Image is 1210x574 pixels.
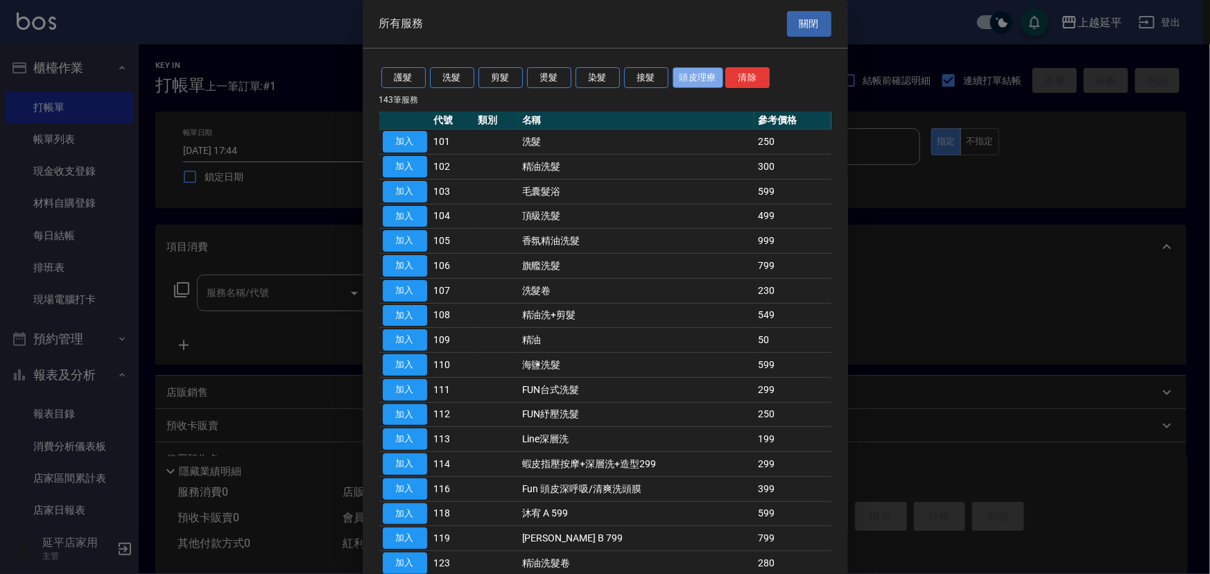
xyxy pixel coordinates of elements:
button: 加入 [383,206,427,227]
td: 109 [431,328,475,353]
td: 107 [431,278,475,303]
button: 加入 [383,553,427,574]
td: 118 [431,501,475,526]
td: FUN紓壓洗髮 [519,402,755,427]
td: 蝦皮指壓按摩+深層洗+造型299 [519,452,755,477]
td: 112 [431,402,475,427]
th: 名稱 [519,112,755,130]
button: 加入 [383,156,427,177]
td: 119 [431,526,475,551]
td: 199 [754,427,831,452]
button: 加入 [383,131,427,153]
td: 299 [754,452,831,477]
button: 加入 [383,329,427,351]
button: 關閉 [787,11,831,37]
th: 類別 [474,112,519,130]
td: 999 [754,229,831,254]
button: 接髮 [624,67,668,89]
button: 加入 [383,478,427,500]
button: 加入 [383,404,427,426]
td: 沐宥 A 599 [519,501,755,526]
button: 加入 [383,181,427,202]
td: 101 [431,130,475,155]
td: 海鹽洗髮 [519,353,755,378]
td: Line深層洗 [519,427,755,452]
td: 精油洗+剪髮 [519,303,755,328]
button: 加入 [383,354,427,376]
td: 599 [754,179,831,204]
button: 染髮 [576,67,620,89]
td: 50 [754,328,831,353]
td: 精油 [519,328,755,353]
button: 加入 [383,379,427,401]
button: 加入 [383,503,427,525]
td: 105 [431,229,475,254]
button: 頭皮理療 [673,67,724,89]
button: 加入 [383,528,427,549]
button: 洗髮 [430,67,474,89]
th: 代號 [431,112,475,130]
button: 加入 [383,255,427,277]
button: 護髮 [381,67,426,89]
td: 110 [431,353,475,378]
td: 洗髮卷 [519,278,755,303]
button: 加入 [383,280,427,302]
td: 799 [754,526,831,551]
td: 旗艦洗髮 [519,254,755,279]
button: 剪髮 [478,67,523,89]
td: FUN台式洗髮 [519,377,755,402]
td: 599 [754,501,831,526]
span: 所有服務 [379,17,424,31]
td: 799 [754,254,831,279]
button: 加入 [383,428,427,450]
td: 250 [754,130,831,155]
button: 加入 [383,453,427,475]
td: 300 [754,155,831,180]
td: 299 [754,377,831,402]
td: 精油洗髮 [519,155,755,180]
td: 103 [431,179,475,204]
td: 549 [754,303,831,328]
td: 116 [431,476,475,501]
td: 108 [431,303,475,328]
td: 102 [431,155,475,180]
th: 參考價格 [754,112,831,130]
td: 104 [431,204,475,229]
td: 599 [754,353,831,378]
button: 加入 [383,230,427,252]
td: 111 [431,377,475,402]
td: 250 [754,402,831,427]
button: 清除 [725,67,770,89]
td: Fun 頭皮深呼吸/清爽洗頭膜 [519,476,755,501]
td: 230 [754,278,831,303]
td: 香氛精油洗髮 [519,229,755,254]
td: 114 [431,452,475,477]
td: 399 [754,476,831,501]
td: [PERSON_NAME] B 799 [519,526,755,551]
p: 143 筆服務 [379,94,831,106]
td: 毛囊髮浴 [519,179,755,204]
button: 燙髮 [527,67,571,89]
td: 洗髮 [519,130,755,155]
td: 106 [431,254,475,279]
button: 加入 [383,305,427,327]
td: 113 [431,427,475,452]
td: 頂級洗髮 [519,204,755,229]
td: 499 [754,204,831,229]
